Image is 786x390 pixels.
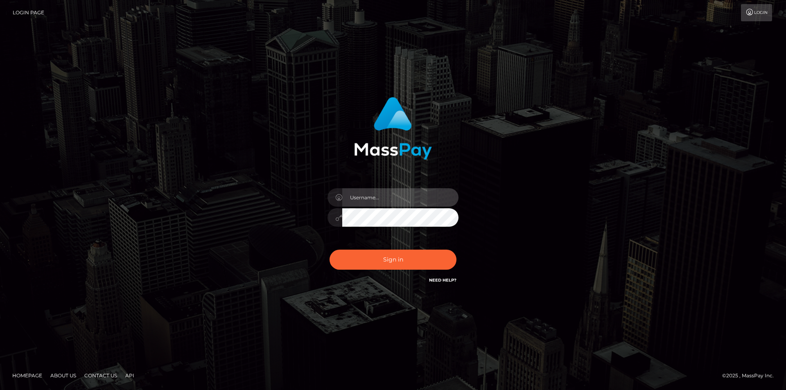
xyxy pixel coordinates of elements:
[330,250,456,270] button: Sign in
[47,369,79,382] a: About Us
[722,371,780,380] div: © 2025 , MassPay Inc.
[741,4,772,21] a: Login
[9,369,45,382] a: Homepage
[13,4,44,21] a: Login Page
[81,369,120,382] a: Contact Us
[122,369,138,382] a: API
[342,188,458,207] input: Username...
[354,97,432,160] img: MassPay Login
[429,277,456,283] a: Need Help?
